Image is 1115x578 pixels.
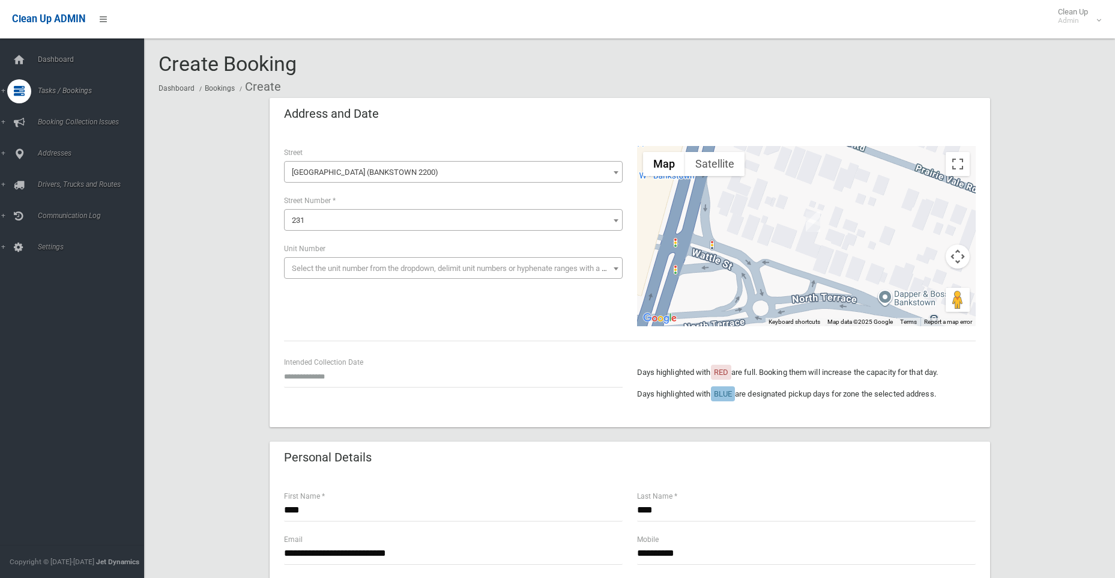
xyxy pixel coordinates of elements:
button: Show satellite imagery [685,152,745,176]
span: 231 [287,212,620,229]
span: Addresses [34,149,153,157]
a: Bookings [205,84,235,93]
button: Map camera controls [946,245,970,269]
span: Copyright © [DATE]-[DATE] [10,558,94,566]
small: Admin [1058,16,1088,25]
span: Wattle Street (BANKSTOWN 2200) [284,161,623,183]
p: Days highlighted with are full. Booking them will increase the capacity for that day. [637,365,976,380]
a: Open this area in Google Maps (opens a new window) [640,311,680,326]
span: Wattle Street (BANKSTOWN 2200) [287,164,620,181]
a: Terms [900,318,917,325]
a: Report a map error [924,318,972,325]
button: Drag Pegman onto the map to open Street View [946,288,970,312]
span: Settings [34,243,153,251]
header: Address and Date [270,102,393,126]
img: Google [640,311,680,326]
div: 231 Wattle Street, BANKSTOWN NSW 2200 [806,211,820,232]
li: Create [237,76,281,98]
span: Clean Up ADMIN [12,13,85,25]
button: Keyboard shortcuts [769,318,820,326]
span: Tasks / Bookings [34,87,153,95]
span: Dashboard [34,55,153,64]
button: Show street map [643,152,685,176]
a: Dashboard [159,84,195,93]
span: Communication Log [34,211,153,220]
span: RED [714,368,728,377]
header: Personal Details [270,446,386,469]
span: Select the unit number from the dropdown, delimit unit numbers or hyphenate ranges with a comma [292,264,627,273]
span: Map data ©2025 Google [827,318,893,325]
strong: Jet Dynamics [96,558,139,566]
p: Days highlighted with are designated pickup days for zone the selected address. [637,387,976,401]
span: BLUE [714,389,732,398]
span: Create Booking [159,52,297,76]
span: 231 [284,209,623,231]
span: 231 [292,216,304,225]
span: Drivers, Trucks and Routes [34,180,153,189]
span: Clean Up [1052,7,1100,25]
button: Toggle fullscreen view [946,152,970,176]
span: Booking Collection Issues [34,118,153,126]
